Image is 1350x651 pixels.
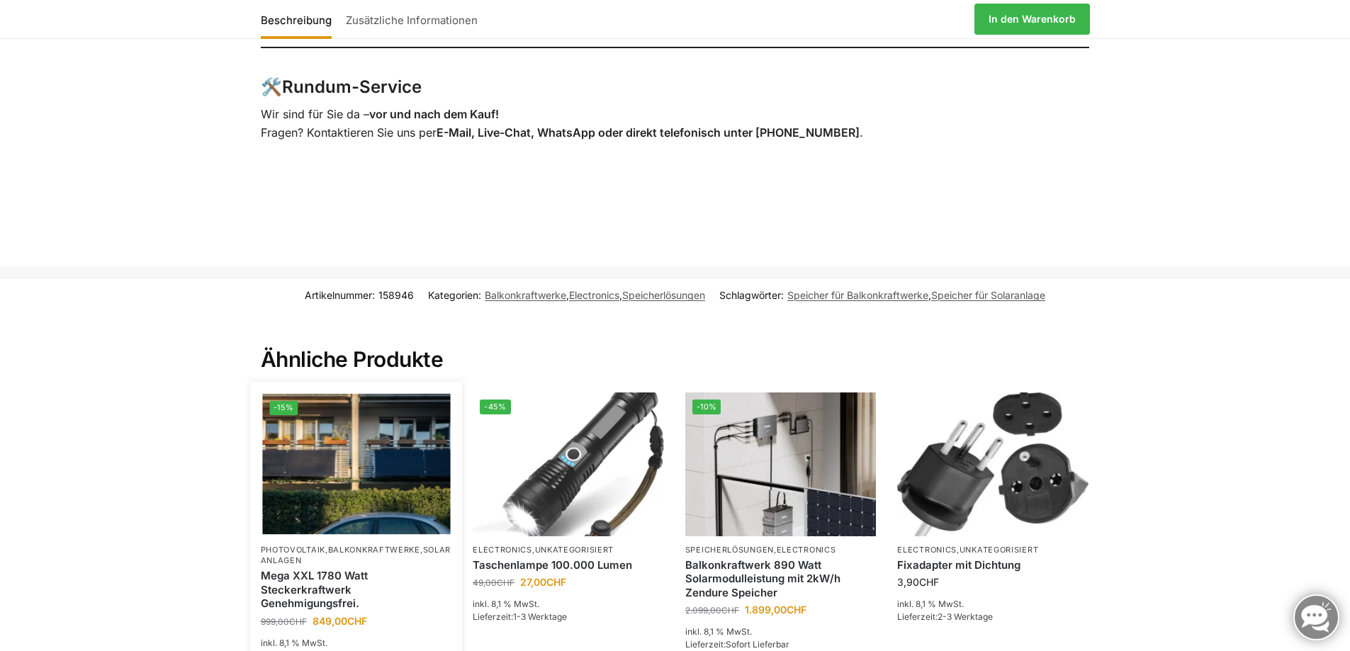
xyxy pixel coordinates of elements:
[919,576,939,588] span: CHF
[897,611,993,622] span: Lieferzeit:
[261,616,307,627] bdi: 999,00
[777,545,836,555] a: Electronics
[473,545,532,555] a: Electronics
[261,569,452,611] a: Mega XXL 1780 Watt Steckerkraftwerk Genehmigungsfrei.
[546,576,566,588] span: CHF
[378,289,414,301] span: 158946
[685,392,877,536] a: -10%Balkonkraftwerk 890 Watt Solarmodulleistung mit 2kW/h Zendure Speicher
[569,289,619,301] a: Electronics
[289,616,307,627] span: CHF
[473,545,664,555] p: ,
[261,637,452,650] p: inkl. 8,1 % MwSt.
[721,605,739,616] span: CHF
[261,312,1090,373] h2: Ähnliche Produkte
[262,394,450,535] img: 2 Balkonkraftwerke
[622,289,705,301] a: Speicherlösungen
[497,577,514,588] span: CHF
[437,125,860,140] strong: E-Mail, Live-Chat, WhatsApp oder direkt telefonisch unter [PHONE_NUMBER]
[685,639,789,650] span: Lieferzeit:
[685,605,739,616] bdi: 2.099,00
[685,545,774,555] a: Speicherlösungen
[685,545,877,555] p: ,
[473,392,664,536] img: Extrem Starke Taschenlampe
[520,576,566,588] bdi: 27,00
[787,289,928,301] a: Speicher für Balkonkraftwerke
[931,289,1045,301] a: Speicher für Solaranlage
[897,392,1089,536] img: Fixadapter mit Dichtung
[261,75,1090,100] h3: 🛠️
[485,289,566,301] a: Balkonkraftwerke
[897,545,957,555] a: Electronics
[347,615,367,627] span: CHF
[261,545,452,567] p: , ,
[719,288,1045,302] span: Schlagwörter: ,
[726,639,789,650] span: Sofort Lieferbar
[897,598,1089,611] p: inkl. 8,1 % MwSt.
[473,558,664,572] a: Taschenlampe 100.000 Lumen
[428,288,705,302] span: Kategorien: , ,
[261,545,451,565] a: Solaranlagen
[313,615,367,627] bdi: 849,00
[787,604,806,616] span: CHF
[685,392,877,536] img: Balkonkraftwerk 890 Watt Solarmodulleistung mit 2kW/h Zendure Speicher
[473,392,664,536] a: -45%Extrem Starke Taschenlampe
[261,106,1090,142] p: Wir sind für Sie da – Fragen? Kontaktieren Sie uns per .
[369,107,499,121] strong: vor und nach dem Kauf!
[473,611,567,622] span: Lieferzeit:
[938,611,993,622] span: 2-3 Werktage
[685,625,877,638] p: inkl. 8,1 % MwSt.
[745,604,806,616] bdi: 1.899,00
[282,77,422,97] strong: Rundum-Service
[897,576,939,588] bdi: 3,90
[262,394,450,535] a: -15%2 Balkonkraftwerke
[473,577,514,588] bdi: 49,00
[685,558,877,600] a: Balkonkraftwerk 890 Watt Solarmodulleistung mit 2kW/h Zendure Speicher
[261,545,325,555] a: Photovoltaik
[305,288,414,302] span: Artikelnummer:
[897,558,1089,572] a: Fixadapter mit Dichtung
[328,545,420,555] a: Balkonkraftwerke
[473,598,664,611] p: inkl. 8,1 % MwSt.
[535,545,614,555] a: Unkategorisiert
[897,545,1089,555] p: ,
[960,545,1039,555] a: Unkategorisiert
[513,611,567,622] span: 1-3 Werktage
